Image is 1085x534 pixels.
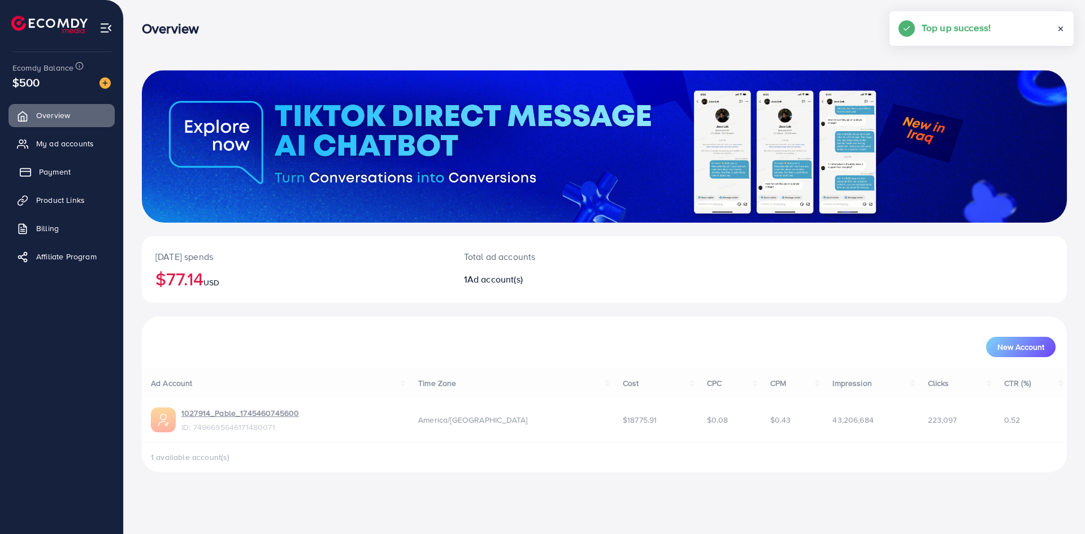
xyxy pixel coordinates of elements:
span: Product Links [36,194,85,206]
span: My ad accounts [36,138,94,149]
a: Overview [8,104,115,127]
span: Affiliate Program [36,251,97,262]
a: Payment [8,160,115,183]
span: USD [203,277,219,288]
h5: Top up success! [922,20,991,35]
h3: Overview [142,20,208,37]
button: New Account [986,337,1056,357]
img: logo [11,16,88,33]
p: Total ad accounts [464,250,668,263]
iframe: Chat [1037,483,1077,526]
a: Affiliate Program [8,245,115,268]
h2: $77.14 [155,268,437,289]
a: Product Links [8,189,115,211]
span: Ecomdy Balance [12,62,73,73]
a: My ad accounts [8,132,115,155]
span: Ad account(s) [467,273,523,285]
span: New Account [997,343,1044,351]
img: image [99,77,111,89]
h2: 1 [464,274,668,285]
span: Payment [39,166,71,177]
img: menu [99,21,112,34]
a: Billing [8,217,115,240]
span: Billing [36,223,59,234]
span: $500 [11,72,41,92]
span: Overview [36,110,70,121]
p: [DATE] spends [155,250,437,263]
